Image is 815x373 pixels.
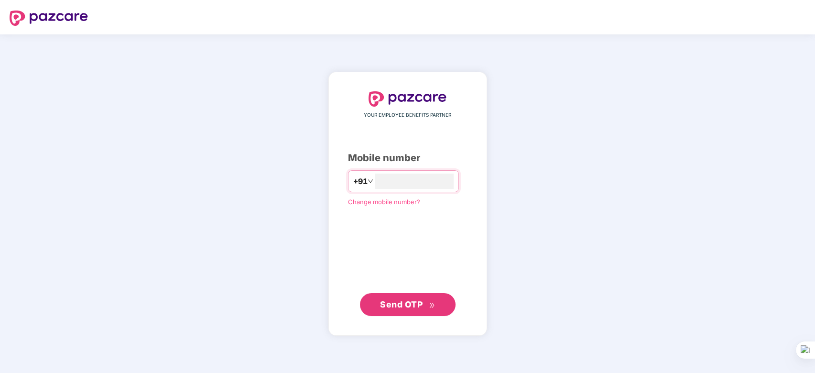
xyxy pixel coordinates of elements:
[348,198,420,206] a: Change mobile number?
[353,176,368,187] span: +91
[429,302,435,308] span: double-right
[369,91,447,107] img: logo
[360,293,456,316] button: Send OTPdouble-right
[10,11,88,26] img: logo
[380,299,423,309] span: Send OTP
[368,178,373,184] span: down
[364,111,451,119] span: YOUR EMPLOYEE BENEFITS PARTNER
[348,151,467,165] div: Mobile number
